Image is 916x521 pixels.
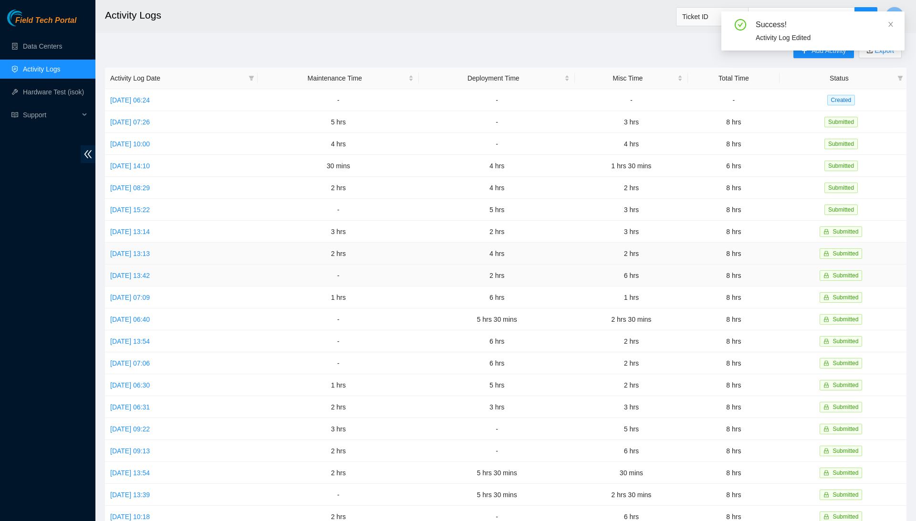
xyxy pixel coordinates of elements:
td: 8 hrs [688,133,780,155]
input: Enter text here... [748,7,855,26]
span: Support [23,105,79,124]
a: [DATE] 06:30 [110,381,150,389]
span: Submitted [833,448,858,454]
td: 5 hrs [419,199,574,221]
td: - [258,89,419,111]
a: [DATE] 13:54 [110,469,150,477]
td: 6 hrs [575,440,688,462]
td: 3 hrs [575,199,688,221]
a: [DATE] 06:31 [110,403,150,411]
td: 1 hrs [575,286,688,308]
a: Data Centers [23,42,62,50]
td: 8 hrs [688,462,780,484]
td: 2 hrs 30 mins [575,484,688,506]
button: D [885,7,904,26]
td: 6 hrs [419,330,574,352]
td: 5 hrs 30 mins [419,308,574,330]
span: lock [823,360,829,366]
td: 2 hrs [575,177,688,199]
span: D [892,10,897,22]
span: Submitted [833,513,858,520]
td: - [258,484,419,506]
td: 6 hrs [419,286,574,308]
td: 8 hrs [688,111,780,133]
a: [DATE] 13:42 [110,272,150,279]
a: [DATE] 13:13 [110,250,150,257]
span: Field Tech Portal [15,16,76,25]
td: - [688,89,780,111]
td: - [419,418,574,440]
a: Activity Logs [23,65,61,73]
span: close [887,21,894,28]
span: Submitted [833,316,858,323]
td: 2 hrs [575,352,688,374]
a: [DATE] 07:26 [110,118,150,126]
td: 3 hrs [575,111,688,133]
span: filter [247,71,256,85]
td: - [419,89,574,111]
span: double-left [81,145,95,163]
span: Submitted [824,139,858,149]
td: - [575,89,688,111]
a: [DATE] 13:54 [110,337,150,345]
span: lock [823,338,829,344]
td: - [258,199,419,221]
td: 2 hrs [258,440,419,462]
span: Activity Log Date [110,73,245,83]
td: 8 hrs [688,330,780,352]
div: Success! [756,19,893,31]
td: 2 hrs [258,243,419,265]
td: - [419,111,574,133]
td: 2 hrs [419,265,574,286]
td: 8 hrs [688,308,780,330]
span: lock [823,426,829,432]
td: 8 hrs [688,374,780,396]
span: lock [823,317,829,322]
td: 2 hrs [258,177,419,199]
td: 3 hrs [419,396,574,418]
td: 2 hrs [575,374,688,396]
a: [DATE] 09:13 [110,447,150,455]
span: filter [249,75,254,81]
td: 8 hrs [688,286,780,308]
span: Submitted [824,204,858,215]
td: 5 hrs 30 mins [419,484,574,506]
a: [DATE] 15:22 [110,206,150,214]
td: 1 hrs 30 mins [575,155,688,177]
span: Submitted [833,338,858,345]
a: [DATE] 08:29 [110,184,150,192]
span: lock [823,251,829,256]
span: filter [897,75,903,81]
td: 8 hrs [688,199,780,221]
td: 3 hrs [258,418,419,440]
td: - [419,440,574,462]
td: 8 hrs [688,265,780,286]
span: lock [823,470,829,476]
span: Submitted [833,360,858,367]
a: [DATE] 07:09 [110,294,150,301]
span: Submitted [824,183,858,193]
td: - [258,265,419,286]
span: Submitted [833,404,858,410]
span: Submitted [824,161,858,171]
span: read [11,112,18,118]
td: - [258,352,419,374]
a: [DATE] 10:18 [110,513,150,521]
td: 1 hrs [258,374,419,396]
button: search [854,7,877,26]
span: Submitted [833,228,858,235]
span: lock [823,382,829,388]
td: - [258,330,419,352]
span: Submitted [833,491,858,498]
td: 6 hrs [688,155,780,177]
span: lock [823,492,829,498]
td: 8 hrs [688,484,780,506]
td: 8 hrs [688,177,780,199]
td: 5 hrs 30 mins [419,462,574,484]
span: lock [823,514,829,520]
td: 30 mins [575,462,688,484]
a: [DATE] 13:39 [110,491,150,499]
td: 8 hrs [688,440,780,462]
span: lock [823,273,829,278]
span: lock [823,404,829,410]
